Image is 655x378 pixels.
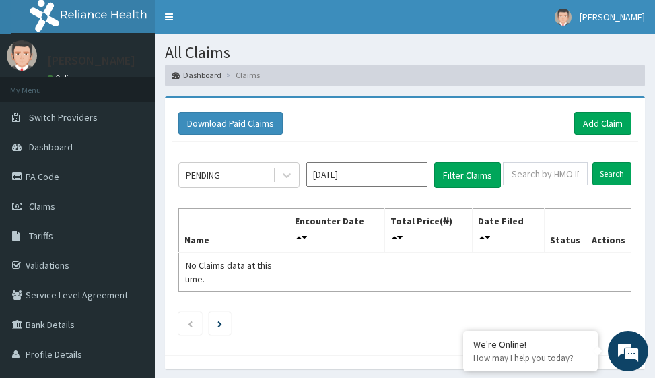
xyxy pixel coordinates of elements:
a: Next page [217,317,222,329]
div: We're Online! [473,338,588,350]
button: Filter Claims [434,162,501,188]
th: Encounter Date [289,208,384,253]
a: Add Claim [574,112,631,135]
span: No Claims data at this time. [184,259,272,285]
a: Previous page [187,317,193,329]
span: Tariffs [29,230,53,242]
th: Date Filed [473,208,545,253]
li: Claims [223,69,260,81]
input: Search by HMO ID [503,162,588,185]
span: Claims [29,200,55,212]
p: [PERSON_NAME] [47,55,135,67]
th: Total Price(₦) [384,208,472,253]
p: How may I help you today? [473,352,588,364]
span: Switch Providers [29,111,98,123]
button: Download Paid Claims [178,112,283,135]
a: Dashboard [172,69,221,81]
div: PENDING [186,168,220,182]
span: Dashboard [29,141,73,153]
th: Name [179,208,289,253]
a: Online [47,73,79,83]
th: Status [544,208,586,253]
img: User Image [7,40,37,71]
span: [PERSON_NAME] [580,11,645,23]
input: Search [592,162,631,185]
th: Actions [586,208,631,253]
h1: All Claims [165,44,645,61]
img: User Image [555,9,572,26]
input: Select Month and Year [306,162,427,187]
